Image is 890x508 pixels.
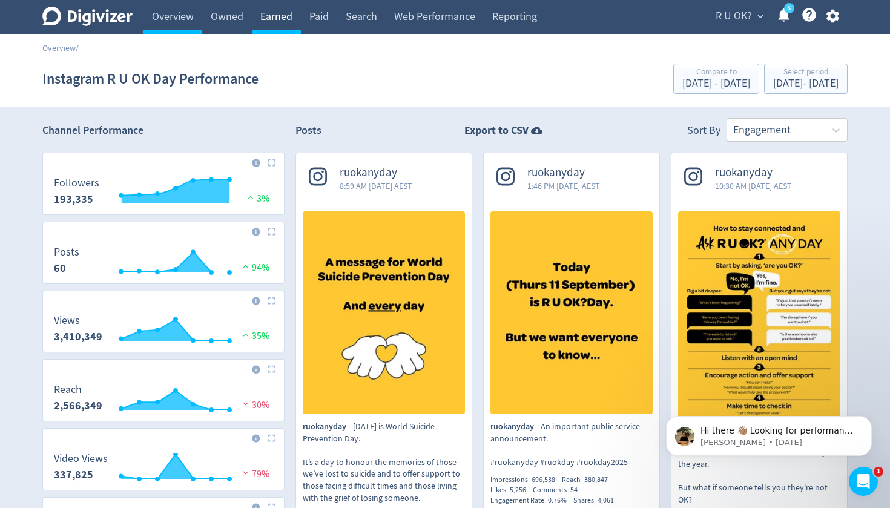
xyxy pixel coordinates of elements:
[682,78,750,89] div: [DATE] - [DATE]
[48,246,279,279] svg: Posts 60
[240,330,269,342] span: 35%
[54,261,66,275] strong: 60
[42,42,76,53] a: Overview
[711,7,766,26] button: R U OK?
[48,384,279,416] svg: Reach 2,566,349
[240,399,252,408] img: negative-performance.svg
[490,495,573,506] div: Engagement Rate
[484,153,659,506] a: ruokanyday1:46 PM [DATE] AESTAn important public service announcement. #ruokanyday #ruokday #ruok...
[54,192,93,206] strong: 193,335
[54,452,108,466] dt: Video Views
[773,78,839,89] div: [DATE] - [DATE]
[268,434,275,442] img: Placeholder
[490,475,562,485] div: Impressions
[240,330,252,339] img: positive-performance.svg
[490,421,541,433] span: ruokanyday
[464,123,529,138] strong: Export to CSV
[240,262,269,274] span: 94%
[303,211,465,414] img: Today is World Suicide Prevention Day. It’s a day to honour the memories of those we’ve lost to s...
[784,3,794,13] a: 5
[715,166,792,180] span: ruokanyday
[268,297,275,305] img: Placeholder
[562,475,615,485] div: Reach
[42,123,285,138] h2: Channel Performance
[849,467,878,496] iframe: Intercom live chat
[764,64,848,94] button: Select period[DATE]- [DATE]
[54,329,102,344] strong: 3,410,349
[240,262,252,271] img: positive-performance.svg
[490,485,533,495] div: Likes
[755,11,766,22] span: expand_more
[240,468,252,477] img: negative-performance.svg
[490,211,653,414] img: An important public service announcement. #ruokanyday #ruokday #ruokday2025
[42,59,259,98] h1: Instagram R U OK Day Performance
[573,495,621,506] div: Shares
[527,180,600,192] span: 1:46 PM [DATE] AEST
[548,495,567,505] span: 0.76%
[716,7,752,26] span: R U OK?
[527,166,600,180] span: ruokanyday
[303,421,353,433] span: ruokanyday
[532,475,555,484] span: 696,538
[490,421,653,468] p: An important public service announcement. #ruokanyday #ruokday #ruokday2025
[268,365,275,373] img: Placeholder
[598,495,614,505] span: 4,061
[240,468,269,480] span: 79%
[533,485,584,495] div: Comments
[773,68,839,78] div: Select period
[54,467,93,482] strong: 337,825
[240,399,269,411] span: 30%
[340,180,412,192] span: 8:59 AM [DATE] AEST
[54,383,102,397] dt: Reach
[268,159,275,167] img: Placeholder
[715,180,792,192] span: 10:30 AM [DATE] AEST
[510,485,526,495] span: 5,256
[687,123,720,142] div: Sort By
[340,166,412,180] span: ruokanyday
[648,391,890,475] iframe: Intercom notifications message
[874,467,883,477] span: 1
[48,177,279,209] svg: Followers 193,335
[268,228,275,236] img: Placeholder
[584,475,608,484] span: 380,847
[76,42,79,53] span: /
[245,193,269,205] span: 3%
[245,193,257,202] img: positive-performance.svg
[788,4,791,13] text: 5
[682,68,750,78] div: Compare to
[570,485,578,495] span: 54
[48,453,279,485] svg: Video Views 337,825
[48,315,279,347] svg: Views 3,410,349
[678,211,840,428] img: R U OK?Day is a reminder to start a conversation ANY day of the year. But what if someone tells y...
[54,176,99,190] dt: Followers
[54,245,79,259] dt: Posts
[673,64,759,94] button: Compare to[DATE] - [DATE]
[54,314,102,328] dt: Views
[295,123,321,142] h2: Posts
[54,398,102,413] strong: 2,566,349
